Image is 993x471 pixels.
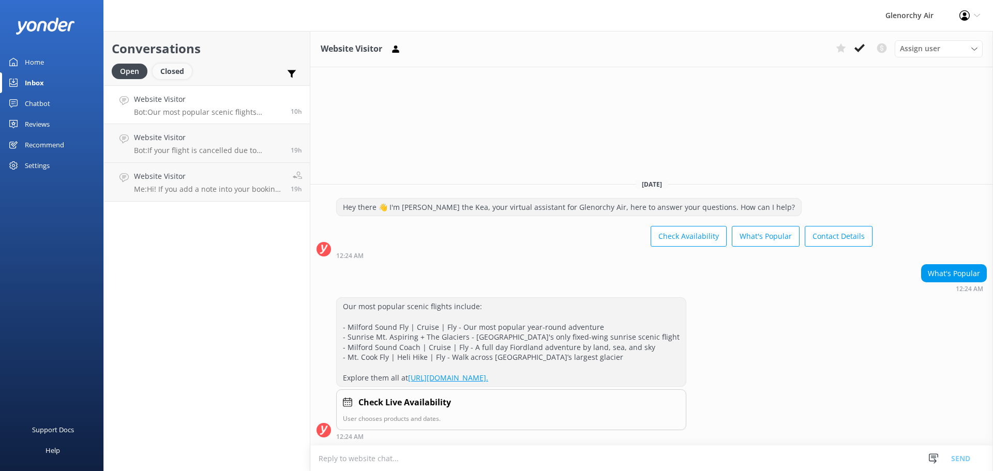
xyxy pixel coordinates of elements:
[336,433,686,440] div: Oct 09 2025 12:24am (UTC +13:00) Pacific/Auckland
[636,180,668,189] span: [DATE]
[25,93,50,114] div: Chatbot
[921,285,987,292] div: Oct 09 2025 12:24am (UTC +13:00) Pacific/Auckland
[46,440,60,461] div: Help
[153,64,192,79] div: Closed
[336,434,364,440] strong: 12:24 AM
[321,42,382,56] h3: Website Visitor
[25,114,50,134] div: Reviews
[112,65,153,77] a: Open
[134,94,283,105] h4: Website Visitor
[291,107,302,116] span: Oct 09 2025 12:24am (UTC +13:00) Pacific/Auckland
[291,146,302,155] span: Oct 08 2025 03:35pm (UTC +13:00) Pacific/Auckland
[104,163,310,202] a: Website VisitorMe:Hi! If you add a note into your bookings that you are travelling together we wi...
[343,414,680,423] p: User chooses products and dates.
[134,108,283,117] p: Bot: Our most popular scenic flights include: - Milford Sound Fly | Cruise | Fly - Our most popul...
[25,72,44,93] div: Inbox
[337,298,686,386] div: Our most popular scenic flights include: - Milford Sound Fly | Cruise | Fly - Our most popular ye...
[805,226,872,247] button: Contact Details
[153,65,197,77] a: Closed
[895,40,983,57] div: Assign User
[25,155,50,176] div: Settings
[25,134,64,155] div: Recommend
[291,185,302,193] span: Oct 08 2025 03:07pm (UTC +13:00) Pacific/Auckland
[732,226,800,247] button: What's Popular
[112,39,302,58] h2: Conversations
[134,132,283,143] h4: Website Visitor
[651,226,727,247] button: Check Availability
[336,252,872,259] div: Oct 09 2025 12:24am (UTC +13:00) Pacific/Auckland
[112,64,147,79] div: Open
[134,146,283,155] p: Bot: If your flight is cancelled due to adverse weather conditions, we will attempt to reschedule...
[922,265,986,282] div: What's Popular
[337,199,801,216] div: Hey there 👋 I'm [PERSON_NAME] the Kea, your virtual assistant for Glenorchy Air, here to answer y...
[358,396,451,409] h4: Check Live Availability
[104,124,310,163] a: Website VisitorBot:If your flight is cancelled due to adverse weather conditions, we will attempt...
[956,286,983,292] strong: 12:24 AM
[32,419,74,440] div: Support Docs
[900,43,940,54] span: Assign user
[408,373,488,383] a: [URL][DOMAIN_NAME].
[134,185,283,194] p: Me: Hi! If you add a note into your bookings that you are travelling together we will put you in ...
[134,171,283,182] h4: Website Visitor
[25,52,44,72] div: Home
[336,253,364,259] strong: 12:24 AM
[104,85,310,124] a: Website VisitorBot:Our most popular scenic flights include: - Milford Sound Fly | Cruise | Fly - ...
[16,18,75,35] img: yonder-white-logo.png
